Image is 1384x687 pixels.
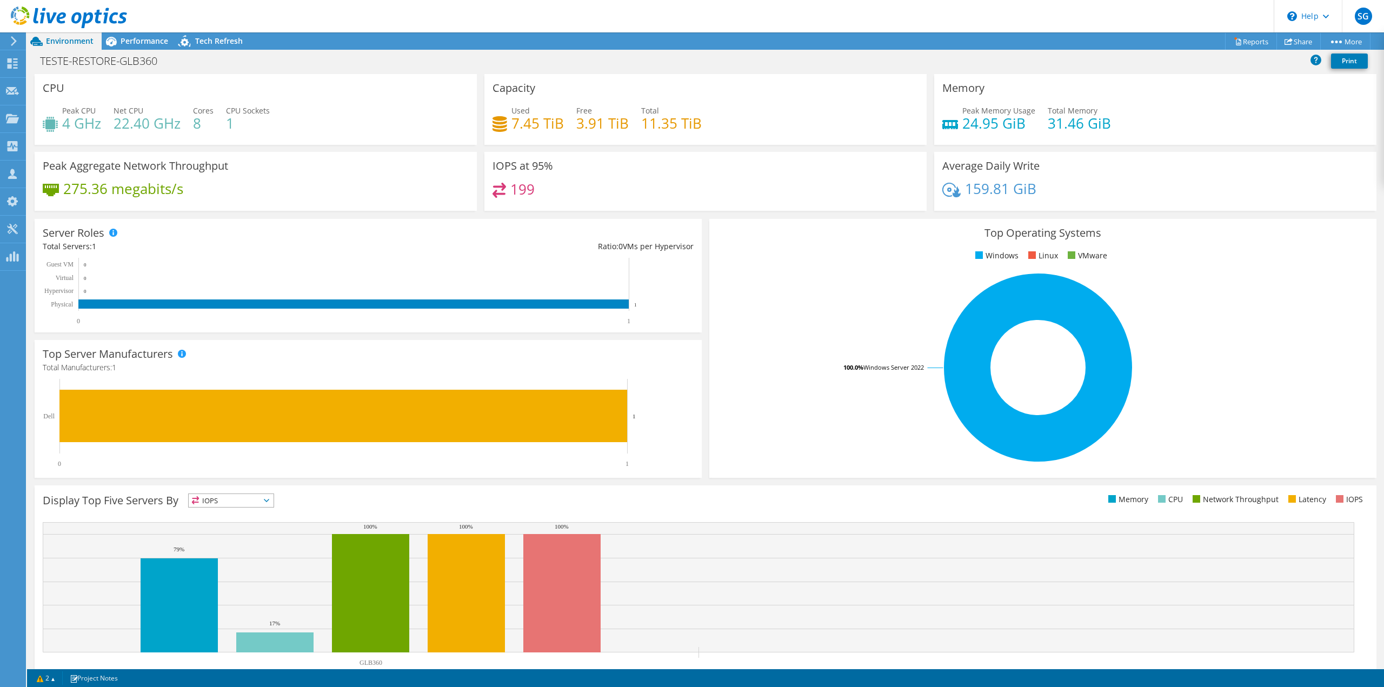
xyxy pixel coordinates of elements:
[46,36,94,46] span: Environment
[1287,11,1297,21] svg: \n
[1286,493,1326,505] li: Latency
[368,241,694,252] div: Ratio: VMs per Hypervisor
[121,36,168,46] span: Performance
[717,227,1368,239] h3: Top Operating Systems
[43,227,104,239] h3: Server Roles
[44,287,74,295] text: Hypervisor
[863,363,924,371] tspan: Windows Server 2022
[62,105,96,116] span: Peak CPU
[1355,8,1372,25] span: SG
[114,105,143,116] span: Net CPU
[1333,493,1363,505] li: IOPS
[226,105,270,116] span: CPU Sockets
[1276,33,1321,50] a: Share
[493,82,535,94] h3: Capacity
[189,494,274,507] span: IOPS
[633,413,636,419] text: 1
[174,546,184,552] text: 79%
[1048,105,1097,116] span: Total Memory
[35,55,174,67] h1: TESTE-RESTORE-GLB360
[193,117,214,129] h4: 8
[195,36,243,46] span: Tech Refresh
[1331,54,1368,69] a: Print
[43,348,173,360] h3: Top Server Manufacturers
[627,317,630,325] text: 1
[843,363,863,371] tspan: 100.0%
[965,183,1036,195] h4: 159.81 GiB
[43,412,55,420] text: Dell
[1065,250,1107,262] li: VMware
[641,117,702,129] h4: 11.35 TiB
[56,274,74,282] text: Virtual
[43,160,228,172] h3: Peak Aggregate Network Throughput
[511,105,530,116] span: Used
[43,82,64,94] h3: CPU
[77,317,80,325] text: 0
[641,105,659,116] span: Total
[1225,33,1277,50] a: Reports
[962,105,1035,116] span: Peak Memory Usage
[555,523,569,530] text: 100%
[360,659,382,666] text: GLB360
[193,105,214,116] span: Cores
[62,117,101,129] h4: 4 GHz
[510,183,535,195] h4: 199
[942,82,984,94] h3: Memory
[1190,493,1279,505] li: Network Throughput
[576,117,629,129] h4: 3.91 TiB
[29,671,63,685] a: 2
[493,160,553,172] h3: IOPS at 95%
[1106,493,1148,505] li: Memory
[618,241,623,251] span: 0
[1155,493,1183,505] li: CPU
[1048,117,1111,129] h4: 31.46 GiB
[973,250,1019,262] li: Windows
[363,523,377,530] text: 100%
[1026,250,1058,262] li: Linux
[43,362,694,373] h4: Total Manufacturers:
[63,183,183,195] h4: 275.36 megabits/s
[1320,33,1370,50] a: More
[84,289,86,294] text: 0
[46,261,74,268] text: Guest VM
[576,105,592,116] span: Free
[84,276,86,281] text: 0
[84,262,86,268] text: 0
[51,301,73,308] text: Physical
[269,620,280,626] text: 17%
[634,302,637,308] text: 1
[226,117,270,129] h4: 1
[511,117,564,129] h4: 7.45 TiB
[942,160,1040,172] h3: Average Daily Write
[92,241,96,251] span: 1
[962,117,1035,129] h4: 24.95 GiB
[459,523,473,530] text: 100%
[626,460,629,468] text: 1
[62,671,125,685] a: Project Notes
[112,362,116,372] span: 1
[114,117,181,129] h4: 22.40 GHz
[58,460,61,468] text: 0
[43,241,368,252] div: Total Servers:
